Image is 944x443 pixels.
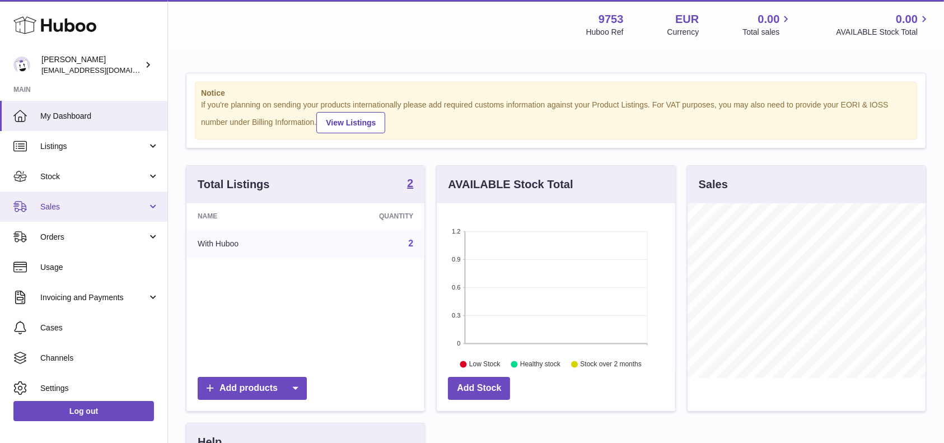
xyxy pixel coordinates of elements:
[40,202,147,212] span: Sales
[448,177,573,192] h3: AVAILABLE Stock Total
[40,383,159,394] span: Settings
[742,12,792,38] a: 0.00 Total sales
[675,12,699,27] strong: EUR
[312,203,424,229] th: Quantity
[407,178,413,189] strong: 2
[40,232,147,243] span: Orders
[316,112,385,133] a: View Listings
[201,100,911,133] div: If you're planning on sending your products internationally please add required customs informati...
[758,12,780,27] span: 0.00
[41,66,165,74] span: [EMAIL_ADDRESS][DOMAIN_NAME]
[201,88,911,99] strong: Notice
[407,178,413,191] a: 2
[896,12,918,27] span: 0.00
[599,12,624,27] strong: 9753
[198,377,307,400] a: Add products
[40,292,147,303] span: Invoicing and Payments
[667,27,699,38] div: Currency
[452,228,461,235] text: 1.2
[452,284,461,291] text: 0.6
[186,203,312,229] th: Name
[699,177,728,192] h3: Sales
[40,171,147,182] span: Stock
[520,360,561,368] text: Healthy stock
[452,256,461,263] text: 0.9
[13,57,30,73] img: info@welovenoni.com
[457,340,461,347] text: 0
[40,262,159,273] span: Usage
[452,312,461,319] text: 0.3
[41,54,142,76] div: [PERSON_NAME]
[469,360,501,368] text: Low Stock
[40,141,147,152] span: Listings
[186,229,312,258] td: With Huboo
[742,27,792,38] span: Total sales
[198,177,270,192] h3: Total Listings
[40,323,159,333] span: Cases
[408,239,413,248] a: 2
[836,27,931,38] span: AVAILABLE Stock Total
[581,360,642,368] text: Stock over 2 months
[40,111,159,122] span: My Dashboard
[586,27,624,38] div: Huboo Ref
[40,353,159,363] span: Channels
[836,12,931,38] a: 0.00 AVAILABLE Stock Total
[448,377,510,400] a: Add Stock
[13,401,154,421] a: Log out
